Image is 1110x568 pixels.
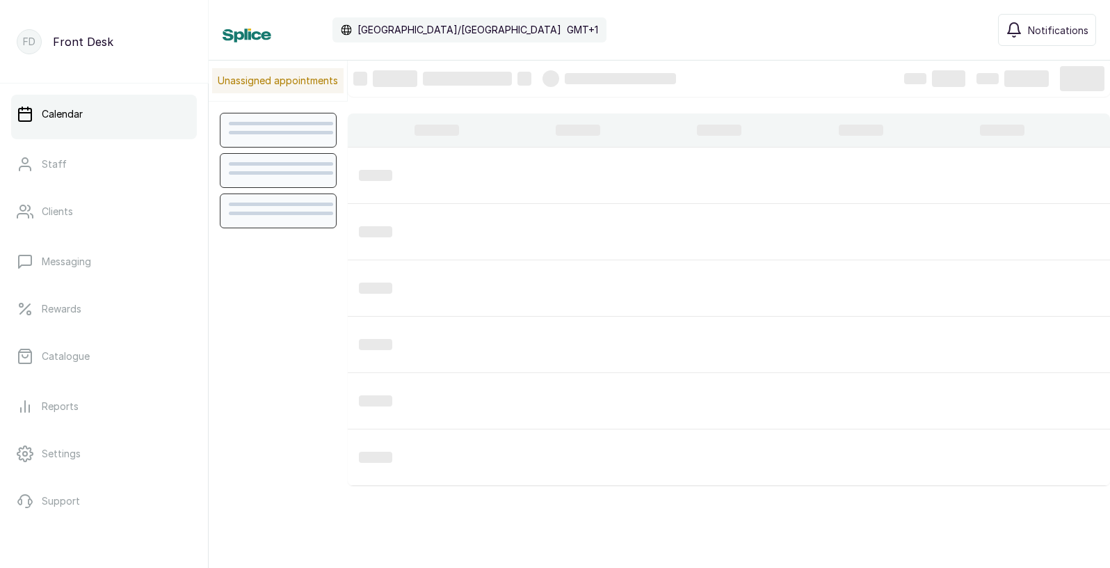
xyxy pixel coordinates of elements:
a: Support [11,482,197,521]
a: Catalogue [11,337,197,376]
p: Settings [42,447,81,461]
span: Notifications [1028,23,1088,38]
p: Calendar [42,107,83,121]
p: [GEOGRAPHIC_DATA]/[GEOGRAPHIC_DATA] [357,23,561,37]
p: Messaging [42,255,91,269]
a: Messaging [11,242,197,281]
p: GMT+1 [567,23,598,37]
p: Catalogue [42,349,90,363]
p: Rewards [42,302,81,316]
p: Front Desk [53,33,113,50]
a: Clients [11,192,197,231]
button: Notifications [998,14,1096,46]
p: Unassigned appointments [212,68,344,93]
a: Rewards [11,290,197,329]
button: Logout [11,529,197,568]
p: Reports [42,400,79,413]
a: Reports [11,387,197,426]
p: Support [42,494,80,508]
a: Calendar [11,95,197,134]
p: FD [23,35,35,49]
p: Clients [42,205,73,219]
a: Staff [11,145,197,184]
p: Staff [42,157,67,171]
a: Settings [11,434,197,473]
